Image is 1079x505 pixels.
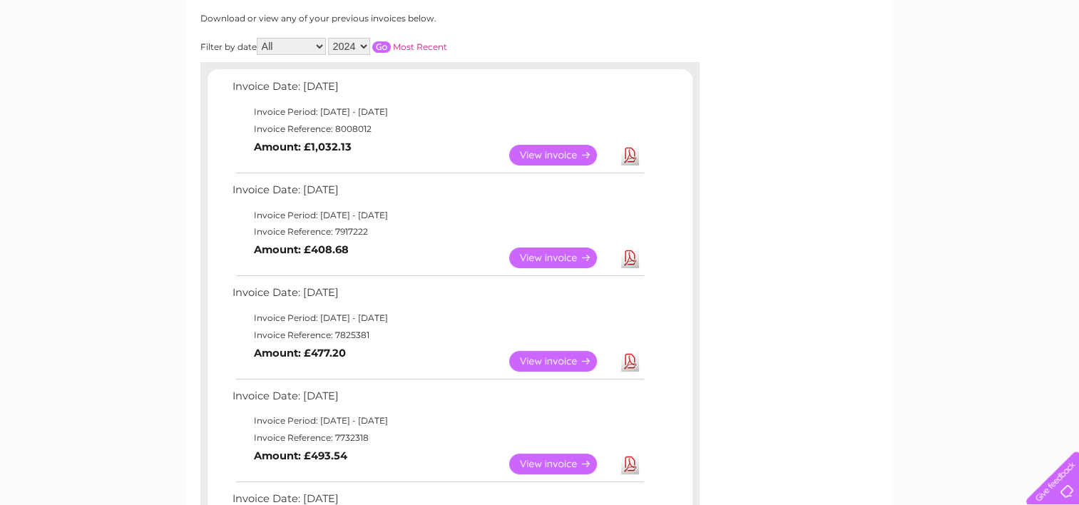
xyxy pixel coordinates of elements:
td: Invoice Period: [DATE] - [DATE] [229,310,646,327]
a: Download [621,248,639,268]
a: Download [621,145,639,165]
div: Clear Business is a trading name of Verastar Limited (registered in [GEOGRAPHIC_DATA] No. 3667643... [203,8,877,69]
b: Amount: £493.54 [254,449,347,462]
a: Telecoms [904,61,946,71]
td: Invoice Reference: 7732318 [229,429,646,447]
a: View [509,248,614,268]
a: Blog [955,61,976,71]
a: Contact [984,61,1019,71]
td: Invoice Date: [DATE] [229,387,646,413]
td: Invoice Reference: 7917222 [229,223,646,240]
td: Invoice Date: [DATE] [229,283,646,310]
td: Invoice Date: [DATE] [229,180,646,207]
a: 0333 014 3131 [810,7,909,25]
a: View [509,351,614,372]
a: Download [621,351,639,372]
td: Invoice Period: [DATE] - [DATE] [229,207,646,224]
b: Amount: £477.20 [254,347,346,359]
a: Energy [864,61,895,71]
a: Water [828,61,855,71]
td: Invoice Period: [DATE] - [DATE] [229,103,646,121]
img: logo.png [38,37,111,81]
td: Invoice Reference: 8008012 [229,121,646,138]
a: Log out [1032,61,1065,71]
a: View [509,454,614,474]
td: Invoice Reference: 7825381 [229,327,646,344]
a: View [509,145,614,165]
b: Amount: £408.68 [254,243,349,256]
div: Download or view any of your previous invoices below. [200,14,575,24]
a: Download [621,454,639,474]
td: Invoice Date: [DATE] [229,77,646,103]
div: Filter by date [200,38,575,55]
b: Amount: £1,032.13 [254,141,352,153]
td: Invoice Period: [DATE] - [DATE] [229,412,646,429]
a: Most Recent [393,41,447,52]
